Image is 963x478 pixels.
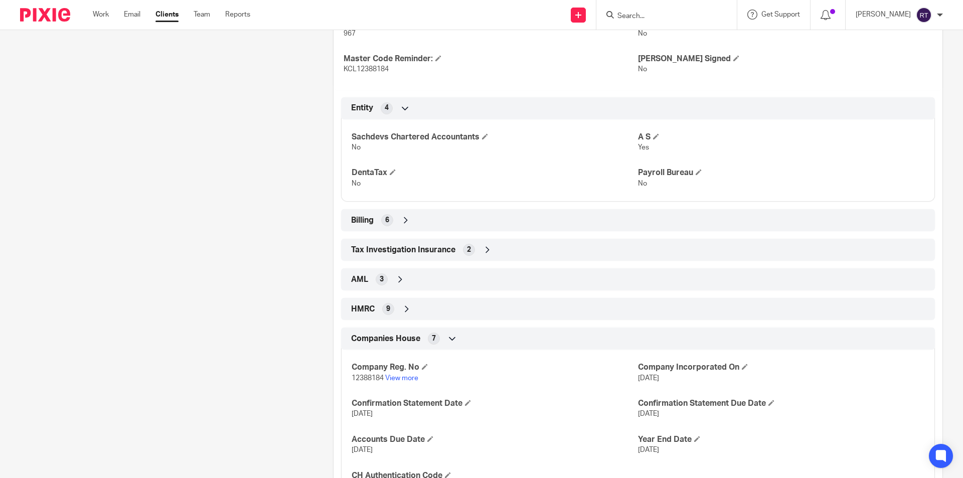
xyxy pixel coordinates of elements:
[352,446,373,453] span: [DATE]
[638,54,932,64] h4: [PERSON_NAME] Signed
[93,10,109,20] a: Work
[385,103,389,113] span: 4
[638,30,647,37] span: No
[20,8,70,22] img: Pixie
[352,375,384,382] span: 12388184
[638,144,649,151] span: Yes
[638,180,647,187] span: No
[352,180,361,187] span: No
[761,11,800,18] span: Get Support
[352,362,638,373] h4: Company Reg. No
[351,245,455,255] span: Tax Investigation Insurance
[351,334,420,344] span: Companies House
[351,304,375,314] span: HMRC
[194,10,210,20] a: Team
[344,66,389,73] span: KCL12388184
[124,10,140,20] a: Email
[432,334,436,344] span: 7
[351,103,373,113] span: Entity
[352,410,373,417] span: [DATE]
[638,362,924,373] h4: Company Incorporated On
[638,446,659,453] span: [DATE]
[155,10,179,20] a: Clients
[380,274,384,284] span: 3
[916,7,932,23] img: svg%3E
[638,434,924,445] h4: Year End Date
[352,434,638,445] h4: Accounts Due Date
[385,215,389,225] span: 6
[352,168,638,178] h4: DentaTax
[385,375,418,382] a: View more
[344,54,638,64] h4: Master Code Reminder:
[225,10,250,20] a: Reports
[638,66,647,73] span: No
[351,274,368,285] span: AML
[386,304,390,314] span: 9
[638,375,659,382] span: [DATE]
[638,132,924,142] h4: A S
[638,410,659,417] span: [DATE]
[467,245,471,255] span: 2
[352,132,638,142] h4: Sachdevs Chartered Accountants
[352,398,638,409] h4: Confirmation Statement Date
[344,30,356,37] span: 967
[352,144,361,151] span: No
[351,215,374,226] span: Billing
[638,398,924,409] h4: Confirmation Statement Due Date
[638,168,924,178] h4: Payroll Bureau
[856,10,911,20] p: [PERSON_NAME]
[616,12,707,21] input: Search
